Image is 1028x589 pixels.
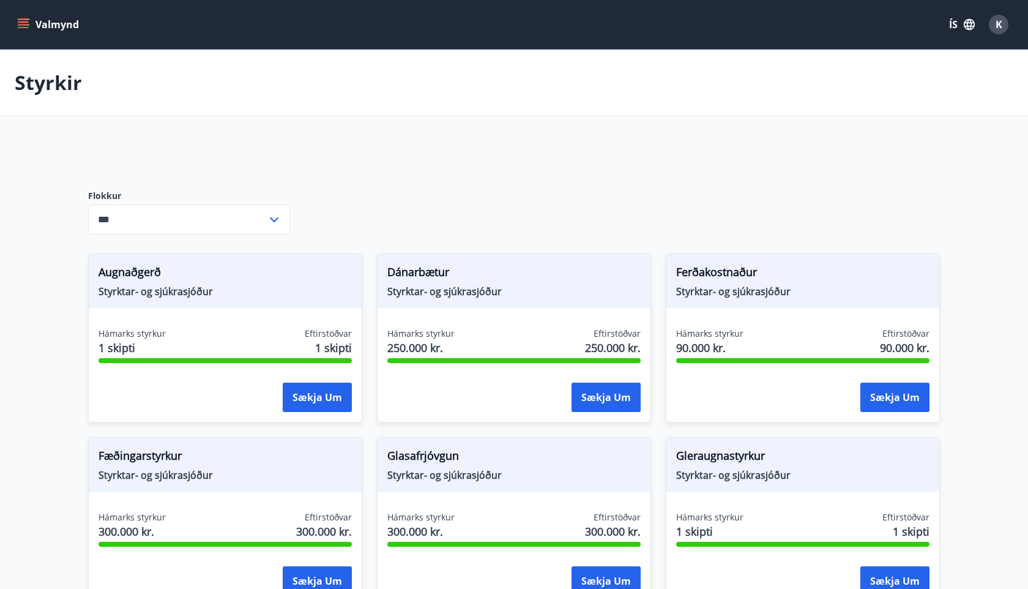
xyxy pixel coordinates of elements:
[99,285,352,298] span: Styrktar- og sjúkrasjóður
[387,340,455,356] span: 250.000 kr.
[387,328,455,340] span: Hámarks styrkur
[594,328,641,340] span: Eftirstöðvar
[585,523,641,539] span: 300.000 kr.
[676,340,743,356] span: 90.000 kr.
[572,383,641,412] button: Sækja um
[676,285,929,298] span: Styrktar- og sjúkrasjóður
[594,511,641,523] span: Eftirstöðvar
[882,511,929,523] span: Eftirstöðvar
[99,328,166,340] span: Hámarks styrkur
[15,13,84,36] button: menu
[315,340,352,356] span: 1 skipti
[585,340,641,356] span: 250.000 kr.
[893,523,929,539] span: 1 skipti
[99,340,166,356] span: 1 skipti
[996,18,1002,31] span: K
[99,448,352,468] span: Fæðingarstyrkur
[387,448,641,468] span: Glasafrjóvgun
[860,383,929,412] button: Sækja um
[99,523,166,539] span: 300.000 kr.
[387,264,641,285] span: Dánarbætur
[15,69,82,96] p: Styrkir
[88,190,290,202] label: Flokkur
[882,328,929,340] span: Eftirstöðvar
[283,383,352,412] button: Sækja um
[676,523,743,539] span: 1 skipti
[99,264,352,285] span: Augnaðgerð
[676,468,929,482] span: Styrktar- og sjúkrasjóður
[984,10,1013,39] button: K
[99,468,352,482] span: Styrktar- og sjúkrasjóður
[387,468,641,482] span: Styrktar- og sjúkrasjóður
[387,285,641,298] span: Styrktar- og sjúkrasjóður
[305,328,352,340] span: Eftirstöðvar
[99,511,166,523] span: Hámarks styrkur
[676,511,743,523] span: Hámarks styrkur
[880,340,929,356] span: 90.000 kr.
[676,448,929,468] span: Gleraugnastyrkur
[305,511,352,523] span: Eftirstöðvar
[296,523,352,539] span: 300.000 kr.
[387,523,455,539] span: 300.000 kr.
[387,511,455,523] span: Hámarks styrkur
[676,264,929,285] span: Ferðakostnaður
[942,13,981,36] button: ÍS
[676,328,743,340] span: Hámarks styrkur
